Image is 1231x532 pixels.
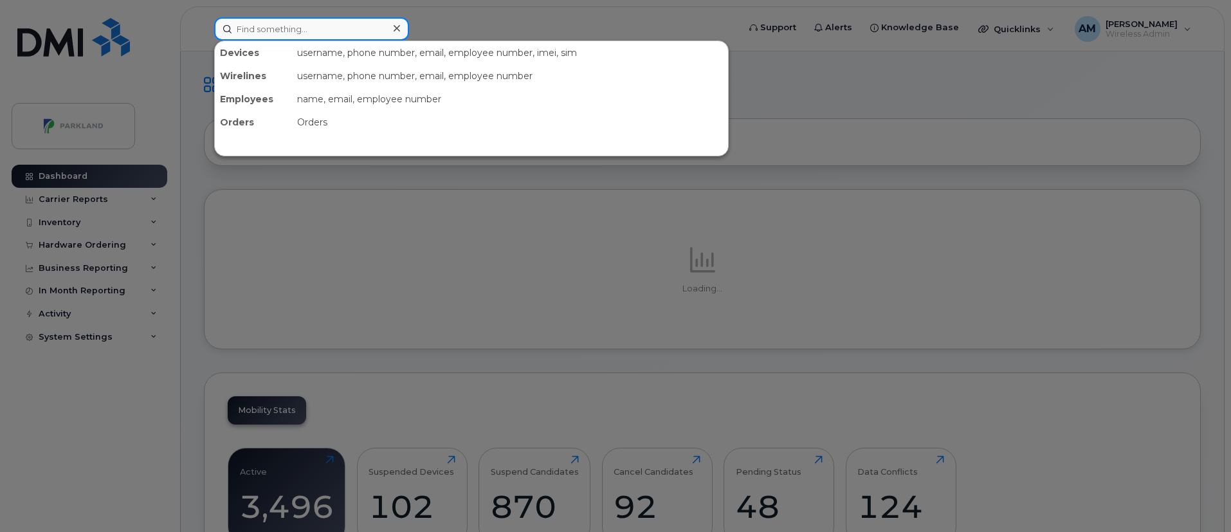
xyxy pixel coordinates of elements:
[292,64,728,87] div: username, phone number, email, employee number
[292,41,728,64] div: username, phone number, email, employee number, imei, sim
[292,111,728,134] div: Orders
[215,41,292,64] div: Devices
[215,64,292,87] div: Wirelines
[215,87,292,111] div: Employees
[215,111,292,134] div: Orders
[292,87,728,111] div: name, email, employee number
